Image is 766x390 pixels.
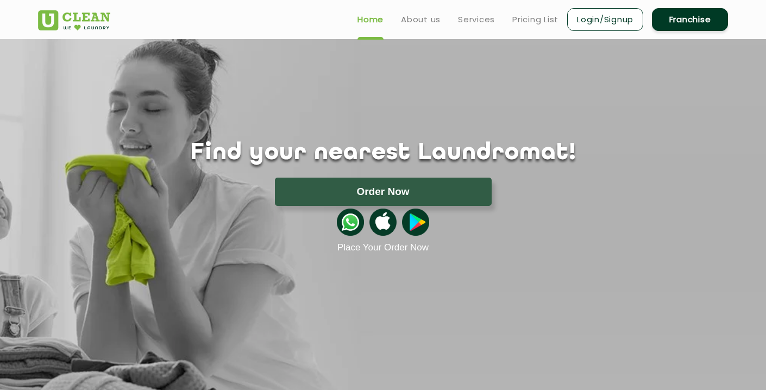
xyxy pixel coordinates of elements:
[337,242,429,253] a: Place Your Order Now
[402,209,429,236] img: playstoreicon.png
[512,13,558,26] a: Pricing List
[30,140,736,167] h1: Find your nearest Laundromat!
[275,178,492,206] button: Order Now
[401,13,441,26] a: About us
[38,10,110,30] img: UClean Laundry and Dry Cleaning
[458,13,495,26] a: Services
[652,8,728,31] a: Franchise
[337,209,364,236] img: whatsappicon.png
[567,8,643,31] a: Login/Signup
[369,209,397,236] img: apple-icon.png
[357,13,384,26] a: Home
